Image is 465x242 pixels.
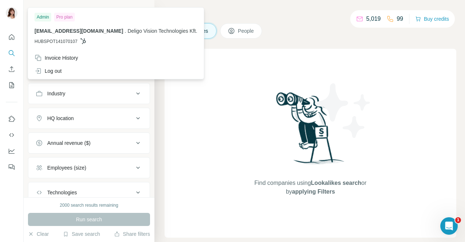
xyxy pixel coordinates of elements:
span: 1 [455,217,461,223]
button: Annual revenue ($) [28,134,150,152]
div: Log out [35,67,62,75]
span: Deligo Vision Technologies Kft. [128,28,197,34]
span: Lookalikes search [311,180,361,186]
button: Share filters [114,230,150,238]
button: Use Surfe on LinkedIn [6,112,17,126]
button: Technologies [28,184,150,201]
button: HQ location [28,110,150,127]
h4: Search [165,9,456,19]
span: HUBSPOT141070107 [35,38,77,45]
button: Industry [28,85,150,102]
span: [EMAIL_ADDRESS][DOMAIN_NAME] [35,28,123,34]
div: Technologies [47,189,77,196]
button: Dashboard [6,144,17,158]
p: 5,019 [366,15,381,23]
button: Hide [126,4,154,15]
div: HQ location [47,115,74,122]
button: Save search [63,230,100,238]
img: Surfe Illustration - Woman searching with binoculars [273,90,348,171]
button: Enrich CSV [6,63,17,76]
div: Annual revenue ($) [47,139,90,147]
img: Surfe Illustration - Stars [311,78,376,143]
span: People [238,27,255,35]
button: Employees (size) [28,159,150,176]
button: Clear [28,230,49,238]
div: Employees (size) [47,164,86,171]
div: Admin [35,13,51,21]
button: My lists [6,79,17,92]
button: Search [6,47,17,60]
img: Avatar [6,7,17,19]
div: 2000 search results remaining [60,202,118,209]
span: . [125,28,126,34]
div: New search [28,7,51,13]
button: Buy credits [415,14,449,24]
p: 99 [397,15,403,23]
div: Industry [47,90,65,97]
div: Invoice History [35,54,78,62]
button: Use Surfe API [6,128,17,142]
span: applying Filters [292,189,335,195]
div: Pro plan [54,13,75,21]
button: Quick start [6,31,17,44]
button: Feedback [6,160,17,174]
iframe: Intercom live chat [440,217,458,235]
span: Find companies using or by [252,179,368,196]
